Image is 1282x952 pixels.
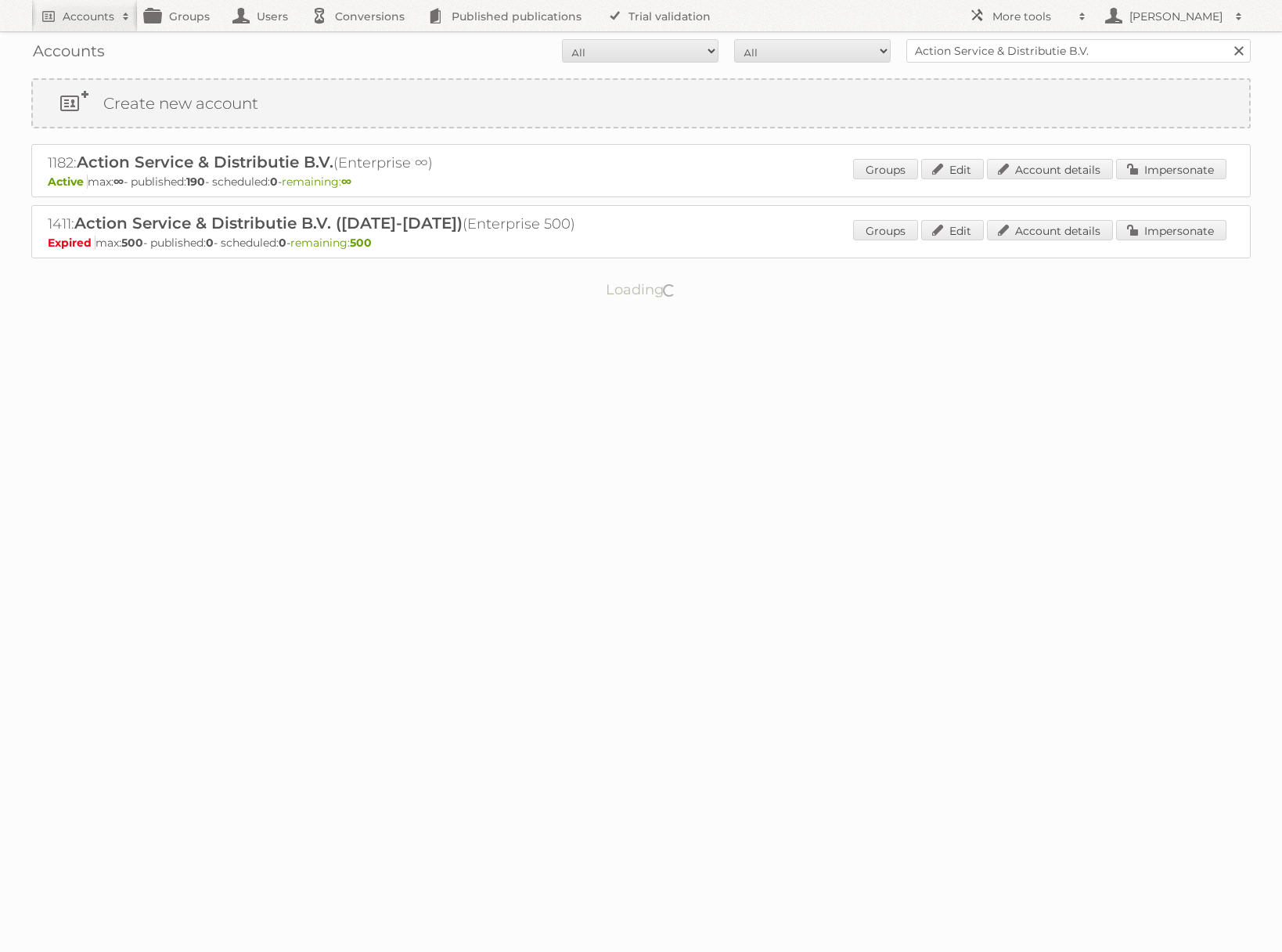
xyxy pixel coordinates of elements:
[282,175,351,189] span: remaining:
[206,236,214,250] strong: 0
[853,220,918,240] a: Groups
[987,159,1113,179] a: Account details
[921,159,984,179] a: Edit
[113,175,124,189] strong: ∞
[48,236,1234,250] p: max: - published: - scheduled: -
[1116,159,1226,179] a: Impersonate
[290,236,372,250] span: remaining:
[48,153,596,173] h2: 1182: (Enterprise ∞)
[186,175,205,189] strong: 190
[63,9,114,24] h2: Accounts
[556,274,726,305] p: Loading
[992,9,1071,24] h2: More tools
[1116,220,1226,240] a: Impersonate
[77,153,333,171] span: Action Service & Distributie B.V.
[279,236,286,250] strong: 0
[1125,9,1227,24] h2: [PERSON_NAME]
[48,214,596,234] h2: 1411: (Enterprise 500)
[270,175,278,189] strong: 0
[74,214,463,233] span: Action Service & Distributie B.V. ([DATE]-[DATE])
[341,175,351,189] strong: ∞
[48,175,88,189] span: Active
[33,80,1249,127] a: Create new account
[350,236,372,250] strong: 500
[853,159,918,179] a: Groups
[48,236,95,250] span: Expired
[987,220,1113,240] a: Account details
[48,175,1234,189] p: max: - published: - scheduled: -
[921,220,984,240] a: Edit
[121,236,143,250] strong: 500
